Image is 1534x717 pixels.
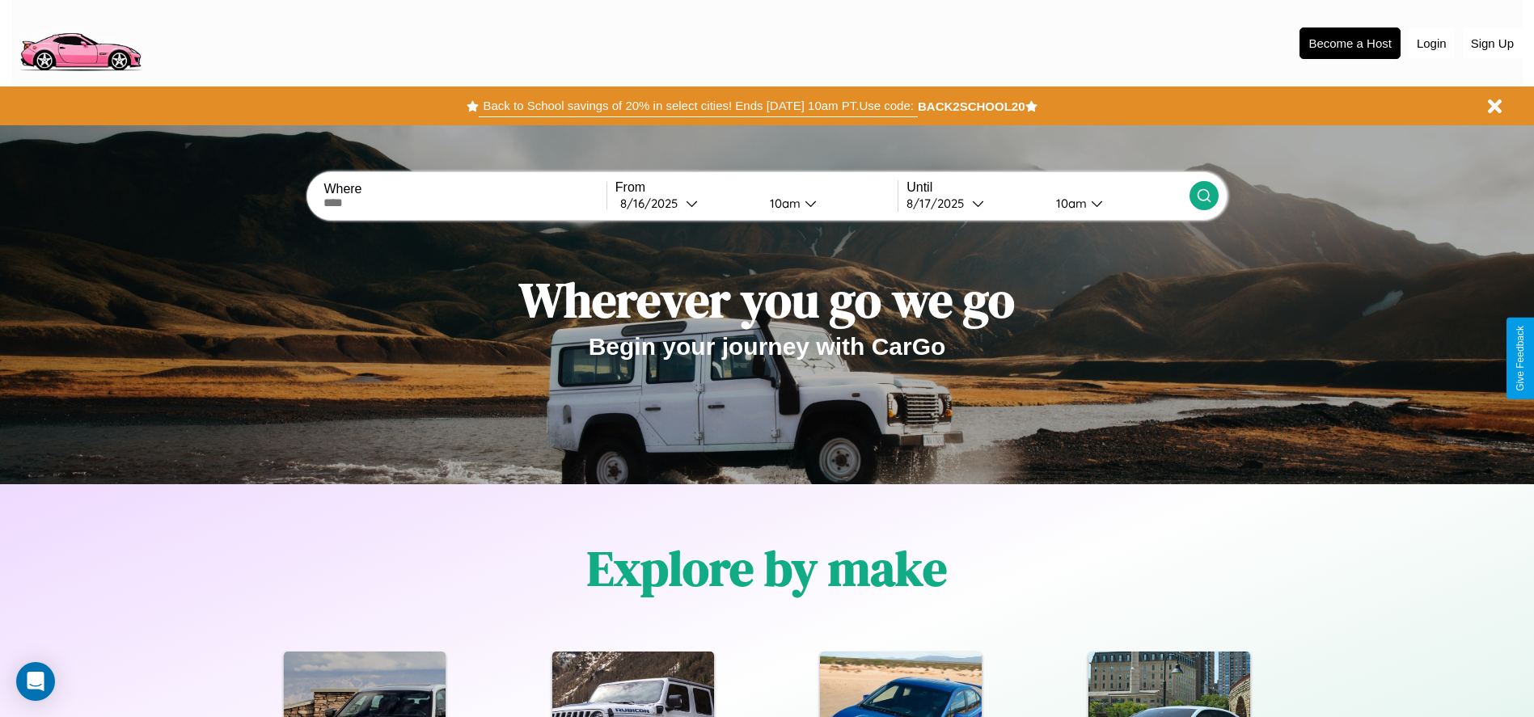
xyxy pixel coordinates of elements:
[479,95,917,117] button: Back to School savings of 20% in select cities! Ends [DATE] 10am PT.Use code:
[757,195,898,212] button: 10am
[906,196,972,211] div: 8 / 17 / 2025
[12,8,148,75] img: logo
[918,99,1025,113] b: BACK2SCHOOL20
[323,182,606,196] label: Where
[1048,196,1091,211] div: 10am
[762,196,805,211] div: 10am
[587,535,947,601] h1: Explore by make
[1515,326,1526,391] div: Give Feedback
[906,180,1189,195] label: Until
[1043,195,1190,212] button: 10am
[1409,28,1455,58] button: Login
[1299,27,1401,59] button: Become a Host
[615,180,898,195] label: From
[16,662,55,701] div: Open Intercom Messenger
[615,195,757,212] button: 8/16/2025
[620,196,686,211] div: 8 / 16 / 2025
[1463,28,1522,58] button: Sign Up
